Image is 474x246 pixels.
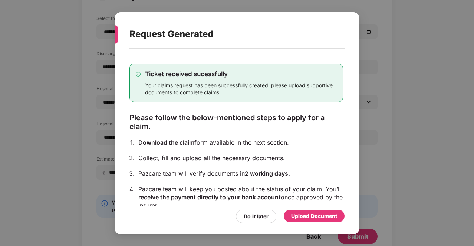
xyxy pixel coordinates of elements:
[138,138,343,146] div: form available in the next section.
[145,70,337,78] div: Ticket received sucessfully
[129,20,327,48] div: Request Generated
[138,154,343,162] div: Collect, fill and upload all the necessary documents.
[130,138,135,146] div: 1.
[129,185,135,193] div: 4.
[138,138,194,146] span: Download the claim
[138,193,281,200] span: receive the payment directly to your bank account
[138,169,343,177] div: Pazcare team will verify documents in
[138,185,343,209] div: Pazcare team will keep you posted about the status of your claim. You’ll once approved by the ins...
[245,169,290,177] span: 2 working days.
[145,81,337,95] div: Your claims request has been successfully created, please upload supportive documents to complete...
[129,169,135,177] div: 3.
[244,212,269,220] div: Do it later
[129,154,135,162] div: 2.
[291,212,337,220] div: Upload Document
[136,71,141,76] img: svg+xml;base64,PHN2ZyB4bWxucz0iaHR0cDovL3d3dy53My5vcmcvMjAwMC9zdmciIHdpZHRoPSIxMy4zMzMiIGhlaWdodD...
[129,113,343,131] div: Please follow the below-mentioned steps to apply for a claim.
